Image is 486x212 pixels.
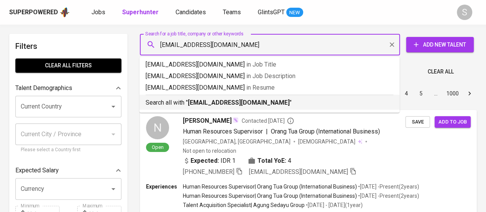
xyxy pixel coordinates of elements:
[415,87,427,100] button: Go to page 5
[223,8,241,16] span: Teams
[108,101,119,112] button: Open
[357,192,419,200] p: • [DATE] - Present ( 2 years )
[183,147,236,155] p: Not open to relocation
[409,118,426,127] span: Save
[258,8,285,16] span: GlintsGPT
[15,80,121,96] div: Talent Demographics
[425,65,457,79] button: Clear All
[341,87,477,100] nav: pagination navigation
[146,60,393,69] p: [EMAIL_ADDRESS][DOMAIN_NAME]
[183,128,263,135] span: Human Resources Supervisor
[444,87,461,100] button: Go to page 1000
[21,146,116,154] p: Please select a Country first
[257,156,286,165] b: Total YoE:
[15,163,121,178] div: Expected Salary
[146,83,393,92] p: [EMAIL_ADDRESS][DOMAIN_NAME]
[122,8,160,17] a: Superhunter
[122,8,159,16] b: Superhunter
[15,166,59,175] p: Expected Salary
[305,201,363,209] p: • [DATE] - [DATE] ( 1 year )
[266,127,268,136] span: |
[183,201,305,209] p: Talent Acquisition Specialist | Agung Sedayu Group
[430,90,442,97] div: …
[298,138,357,145] span: [DEMOGRAPHIC_DATA]
[386,39,397,50] button: Clear
[428,67,454,77] span: Clear All
[176,8,206,16] span: Candidates
[463,87,476,100] button: Go to next page
[288,156,291,165] span: 4
[246,61,276,68] span: in Job Title
[232,117,239,123] img: magic_wand.svg
[435,116,471,128] button: Add to job
[191,156,219,165] b: Expected:
[108,184,119,194] button: Open
[22,61,115,70] span: Clear All filters
[457,5,472,20] div: S
[242,117,294,125] span: Contacted [DATE]
[146,183,183,190] p: Experiences
[15,83,72,93] p: Talent Demographics
[406,37,474,52] button: Add New Talent
[183,192,357,200] p: Human Resources Supervisor | Orang Tua Group (International Business)
[183,116,232,125] span: [PERSON_NAME]
[400,87,413,100] button: Go to page 4
[287,117,294,125] svg: By Batam recruiter
[249,168,348,175] span: [EMAIL_ADDRESS][DOMAIN_NAME]
[405,116,430,128] button: Save
[15,40,121,52] h6: Filters
[357,183,419,190] p: • [DATE] - Present ( 2 years )
[91,8,107,17] a: Jobs
[412,40,468,50] span: Add New Talent
[183,156,236,165] div: IDR 1
[183,183,357,190] p: Human Resources Supervisor | Orang Tua Group (International Business)
[183,138,290,145] div: [GEOGRAPHIC_DATA], [GEOGRAPHIC_DATA]
[223,8,242,17] a: Teams
[15,58,121,73] button: Clear All filters
[149,144,167,150] span: Open
[286,9,303,17] span: NEW
[146,72,393,81] p: [EMAIL_ADDRESS][DOMAIN_NAME]
[188,99,290,106] b: [EMAIL_ADDRESS][DOMAIN_NAME]
[246,72,295,80] span: in Job Description
[146,116,169,139] div: N
[91,8,105,16] span: Jobs
[183,168,234,175] span: [PHONE_NUMBER]
[60,7,70,18] img: app logo
[9,8,58,17] div: Superpowered
[258,8,303,17] a: GlintsGPT NEW
[176,8,207,17] a: Candidates
[271,128,380,135] span: Orang Tua Group (International Business)
[146,98,393,107] p: Search all with " "
[438,118,467,127] span: Add to job
[9,7,70,18] a: Superpoweredapp logo
[246,84,275,91] span: in Resume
